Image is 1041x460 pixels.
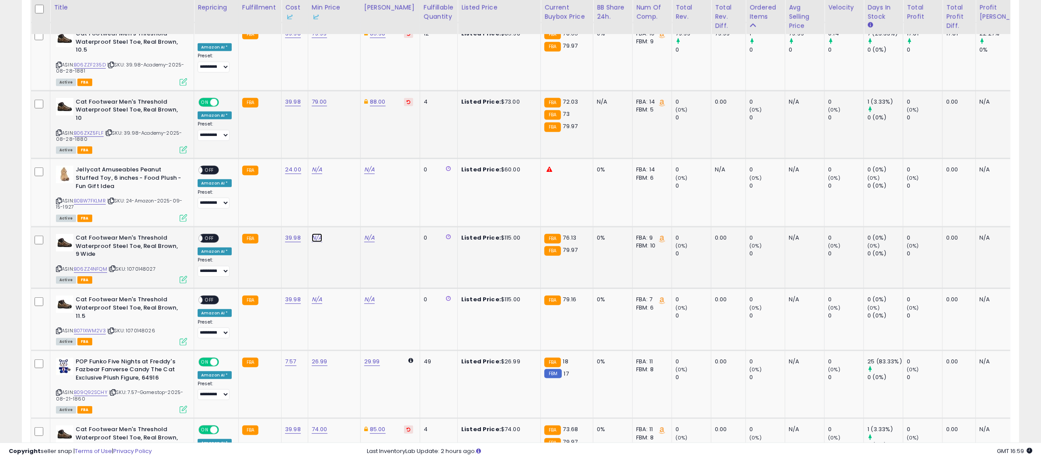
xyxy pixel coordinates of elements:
[715,358,739,366] div: 0.00
[907,234,942,242] div: 0
[675,174,688,181] small: (0%)
[424,98,451,106] div: 4
[636,3,668,21] div: Num of Comp.
[946,358,969,366] div: 0.00
[544,98,561,108] small: FBA
[56,197,182,210] span: | SKU: 24-Amazon-2025-09-15-1927
[199,98,210,106] span: ON
[907,3,939,21] div: Total Profit
[715,166,739,174] div: N/A
[76,296,182,322] b: Cat Footwear Men's Threshold Waterproof Steel Toe, Real Brown, 11.5
[56,61,184,74] span: | SKU: 39.98-Academy-2025-08-28-1881
[789,234,818,242] div: N/A
[907,304,919,311] small: (0%)
[979,3,1031,21] div: Profit [PERSON_NAME]
[636,166,665,174] div: FBA: 14
[907,425,942,433] div: 0
[867,312,903,320] div: 0 (0%)
[242,234,258,244] small: FBA
[312,3,357,21] div: Min Price
[636,425,665,433] div: FBA: 11
[202,167,216,174] span: OFF
[113,447,152,455] a: Privacy Policy
[715,3,742,31] div: Total Rev. Diff.
[242,98,258,108] small: FBA
[74,61,106,69] a: B06ZZF235D
[907,366,919,373] small: (0%)
[544,369,561,378] small: FBM
[789,46,824,54] div: 0
[56,129,182,143] span: | SKU: 39.98-Academy-2025-08-28-1880
[675,3,707,21] div: Total Rev.
[563,122,578,130] span: 79.97
[789,3,821,31] div: Avg Selling Price
[198,371,232,379] div: Amazon AI *
[77,79,92,86] span: FBA
[424,296,451,303] div: 0
[597,358,626,366] div: 0%
[749,304,762,311] small: (0%)
[828,358,863,366] div: 0
[749,425,785,433] div: 0
[828,296,863,303] div: 0
[907,106,919,113] small: (0%)
[597,425,626,433] div: 0%
[715,98,739,106] div: 0.00
[461,357,501,366] b: Listed Price:
[828,242,840,249] small: (0%)
[867,234,903,242] div: 0 (0%)
[789,166,818,174] div: N/A
[828,98,863,106] div: 0
[636,106,665,114] div: FBM: 5
[202,235,216,242] span: OFF
[312,233,322,242] a: N/A
[285,233,301,242] a: 39.98
[367,447,1032,456] div: Last InventoryLab Update: 2 hours ago.
[715,234,739,242] div: 0.00
[867,304,880,311] small: (0%)
[285,13,294,21] img: InventoryLab Logo
[285,425,301,434] a: 39.98
[828,312,863,320] div: 0
[675,166,711,174] div: 0
[364,295,375,304] a: N/A
[563,42,578,50] span: 79.97
[636,366,665,373] div: FBM: 8
[544,30,561,39] small: FBA
[199,426,210,434] span: ON
[867,296,903,303] div: 0 (0%)
[370,98,386,106] a: 88.00
[675,358,711,366] div: 0
[198,381,232,401] div: Preset:
[424,166,451,174] div: 0
[907,174,919,181] small: (0%)
[198,3,235,12] div: Repricing
[544,296,561,305] small: FBA
[285,12,304,21] div: Some or all of the values in this column are provided from Inventory Lab.
[749,234,785,242] div: 0
[675,234,711,242] div: 0
[56,406,76,414] span: All listings currently available for purchase on Amazon
[789,98,818,106] div: N/A
[218,98,232,106] span: OFF
[77,215,92,222] span: FBA
[749,373,785,381] div: 0
[198,247,232,255] div: Amazon AI *
[461,98,501,106] b: Listed Price:
[867,358,903,366] div: 25 (83.33%)
[749,3,781,21] div: Ordered Items
[675,373,711,381] div: 0
[461,3,537,12] div: Listed Price
[675,106,688,113] small: (0%)
[364,3,416,12] div: [PERSON_NAME]
[749,46,785,54] div: 0
[312,12,357,21] div: Some or all of the values in this column are provided from Inventory Lab.
[56,30,73,47] img: 41nst7ihHcL._SL40_.jpg
[544,234,561,244] small: FBA
[563,246,578,254] span: 79.97
[198,121,232,141] div: Preset:
[76,30,182,56] b: Cat Footwear Men's Threshold Waterproof Steel Toe, Real Brown, 10.5
[312,13,320,21] img: InventoryLab Logo
[56,389,183,402] span: | SKU: 7.57-Gamestop-2025-08-21-1860
[54,3,190,12] div: Title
